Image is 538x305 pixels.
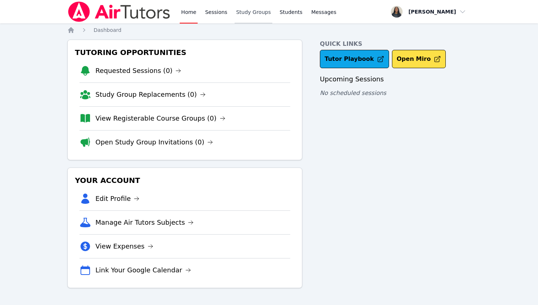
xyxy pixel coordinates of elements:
a: Tutor Playbook [320,50,389,68]
h3: Upcoming Sessions [320,74,471,84]
a: Dashboard [94,26,122,34]
a: Open Study Group Invitations (0) [96,137,213,147]
img: Air Tutors [67,1,171,22]
a: Edit Profile [96,194,140,204]
h3: Your Account [74,174,296,187]
h4: Quick Links [320,40,471,48]
nav: Breadcrumb [67,26,471,34]
span: Messages [311,8,336,16]
span: Dashboard [94,27,122,33]
a: Link Your Google Calendar [96,265,191,275]
a: Manage Air Tutors Subjects [96,217,194,228]
a: View Expenses [96,241,153,251]
a: View Registerable Course Groups (0) [96,113,225,124]
a: Requested Sessions (0) [96,66,182,76]
h3: Tutoring Opportunities [74,46,296,59]
button: Open Miro [392,50,446,68]
span: No scheduled sessions [320,89,386,96]
a: Study Group Replacements (0) [96,89,206,100]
